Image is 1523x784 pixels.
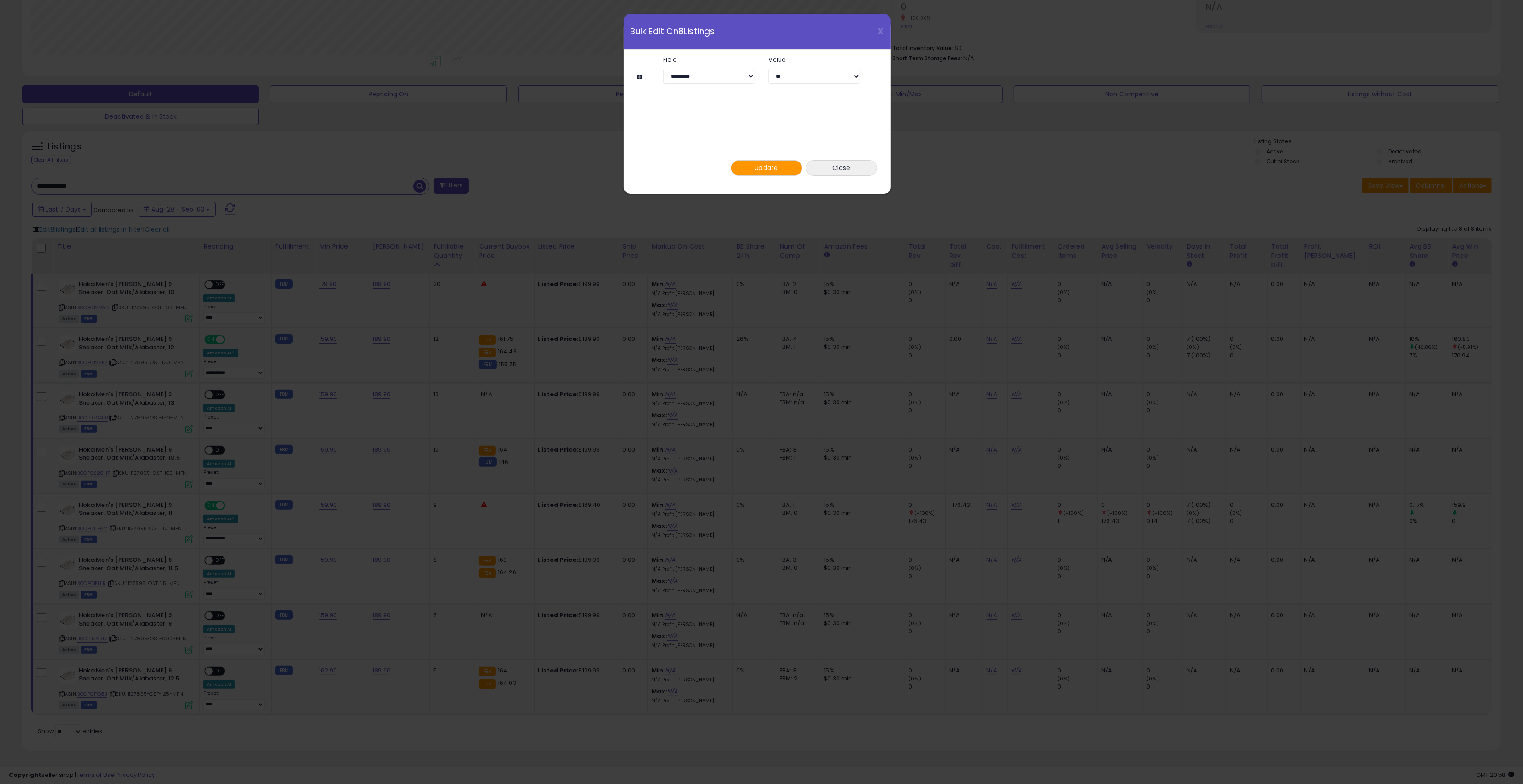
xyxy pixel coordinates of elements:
[806,160,877,176] button: Close
[631,27,715,36] span: Bulk Edit On 8 Listings
[762,57,867,62] label: Value
[755,163,778,172] span: Update
[878,25,884,37] span: X
[656,57,762,62] label: Field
